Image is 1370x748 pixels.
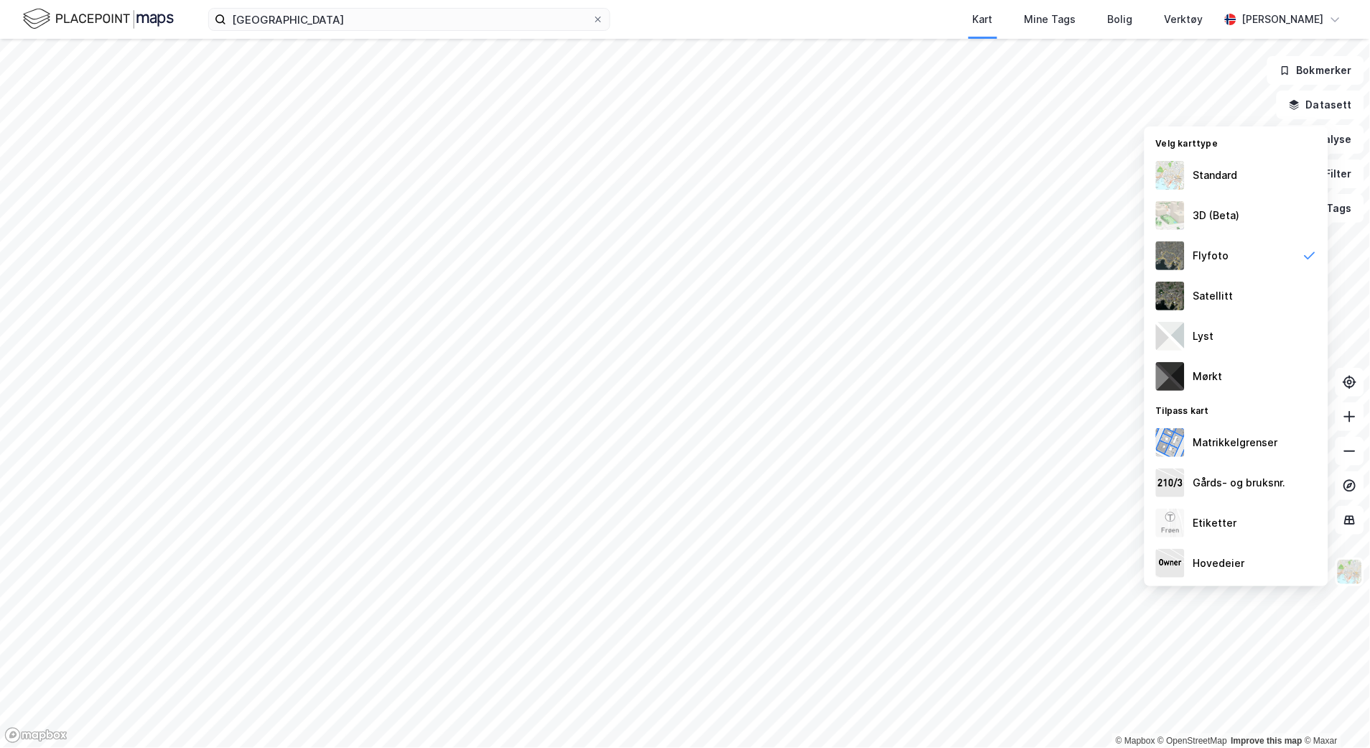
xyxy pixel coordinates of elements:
div: Standard [1193,167,1238,184]
div: Etiketter [1193,514,1237,532]
img: Z [1156,509,1185,537]
div: Matrikkelgrenser [1193,434,1278,451]
div: Bolig [1108,11,1133,28]
img: cadastreBorders.cfe08de4b5ddd52a10de.jpeg [1156,428,1185,457]
div: Lyst [1193,328,1214,345]
iframe: Chat Widget [1298,679,1370,748]
img: nCdM7BzjoCAAAAAElFTkSuQmCC [1156,362,1185,391]
img: 9k= [1156,282,1185,310]
div: Satellitt [1193,287,1234,305]
div: Kart [973,11,993,28]
button: Datasett [1277,91,1364,119]
a: Improve this map [1231,736,1303,746]
a: OpenStreetMap [1158,736,1228,746]
a: Mapbox [1116,736,1155,746]
button: Tags [1297,194,1364,223]
div: Tilpass kart [1145,397,1328,423]
button: Bokmerker [1267,56,1364,85]
a: Mapbox homepage [4,727,67,744]
img: Z [1336,558,1364,586]
div: Mørkt [1193,368,1223,385]
div: Kontrollprogram for chat [1298,679,1370,748]
input: Søk på adresse, matrikkel, gårdeiere, leietakere eller personer [226,9,592,30]
img: logo.f888ab2527a4732fd821a326f86c7f29.svg [23,6,174,32]
div: [PERSON_NAME] [1242,11,1324,28]
img: Z [1156,201,1185,230]
div: Flyfoto [1193,247,1229,264]
div: Verktøy [1165,11,1203,28]
img: majorOwner.b5e170eddb5c04bfeeff.jpeg [1156,549,1185,578]
div: Mine Tags [1025,11,1076,28]
div: Velg karttype [1145,129,1328,155]
button: Analyse [1281,125,1364,154]
img: cadastreKeys.547ab17ec502f5a4ef2b.jpeg [1156,468,1185,497]
button: Filter [1295,160,1364,188]
div: 3D (Beta) [1193,207,1240,224]
div: Hovedeier [1193,555,1245,572]
img: luj3wr1y2y3+OchiMxRmMxRlscgabnMEmZ7DJGWxyBpucwSZnsMkZbHIGm5zBJmewyRlscgabnMEmZ7DJGWxyBpucwSZnsMkZ... [1156,322,1185,351]
img: Z [1156,161,1185,190]
img: Z [1156,241,1185,270]
div: Gårds- og bruksnr. [1193,474,1286,491]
